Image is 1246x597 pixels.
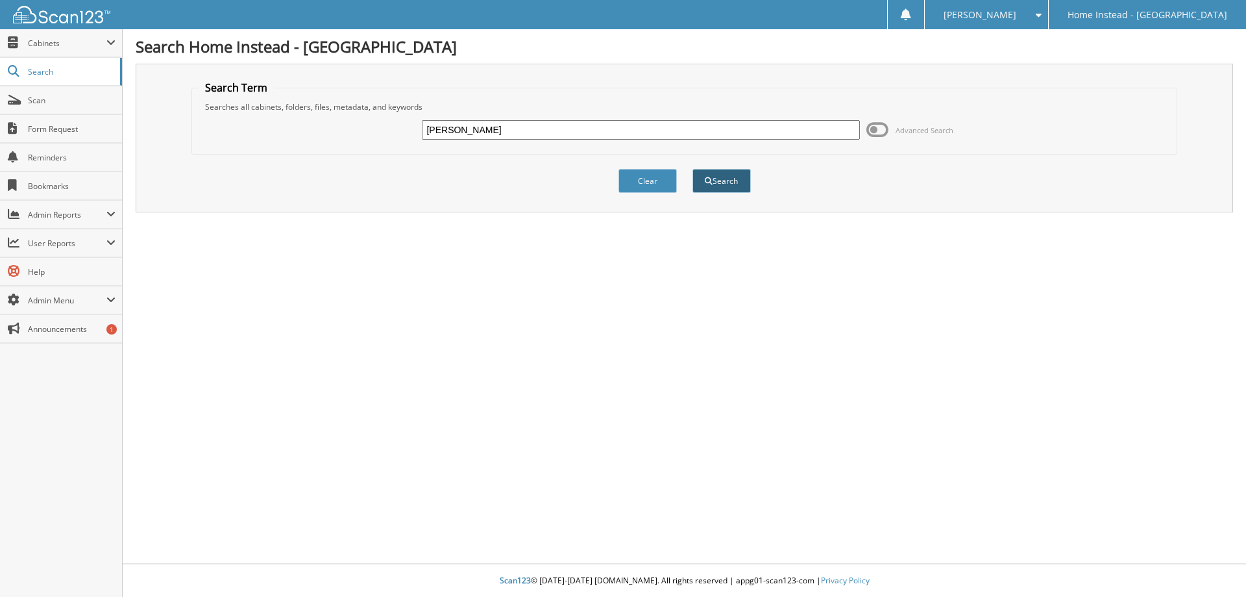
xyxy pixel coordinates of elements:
[28,123,116,134] span: Form Request
[28,95,116,106] span: Scan
[618,169,677,193] button: Clear
[28,324,116,335] span: Announcements
[28,66,114,77] span: Search
[199,101,1171,112] div: Searches all cabinets, folders, files, metadata, and keywords
[1068,11,1227,19] span: Home Instead - [GEOGRAPHIC_DATA]
[136,36,1233,57] h1: Search Home Instead - [GEOGRAPHIC_DATA]
[692,169,751,193] button: Search
[28,209,106,220] span: Admin Reports
[896,125,953,135] span: Advanced Search
[28,238,106,249] span: User Reports
[28,152,116,163] span: Reminders
[944,11,1016,19] span: [PERSON_NAME]
[28,181,116,192] span: Bookmarks
[28,266,116,277] span: Help
[28,38,106,49] span: Cabinets
[123,565,1246,597] div: © [DATE]-[DATE] [DOMAIN_NAME]. All rights reserved | appg01-scan123-com |
[199,81,274,95] legend: Search Term
[13,6,110,23] img: scan123-logo-white.svg
[821,575,870,586] a: Privacy Policy
[500,575,531,586] span: Scan123
[106,324,117,335] div: 1
[28,295,106,306] span: Admin Menu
